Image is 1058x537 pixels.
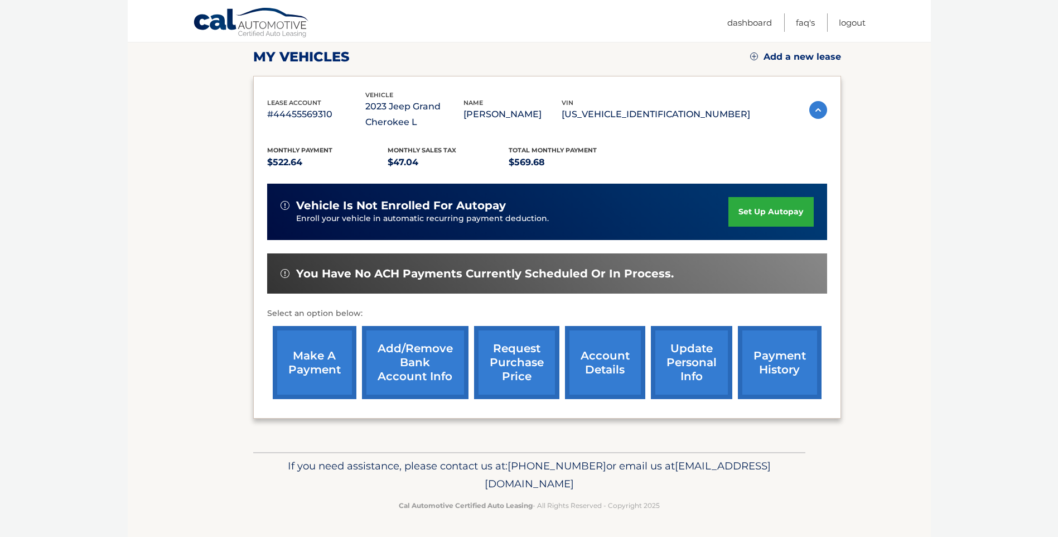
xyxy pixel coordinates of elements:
[508,459,606,472] span: [PHONE_NUMBER]
[296,267,674,281] span: You have no ACH payments currently scheduled or in process.
[399,501,533,510] strong: Cal Automotive Certified Auto Leasing
[750,51,841,63] a: Add a new lease
[273,326,356,399] a: make a payment
[253,49,350,65] h2: my vehicles
[260,500,798,511] p: - All Rights Reserved - Copyright 2025
[193,7,310,40] a: Cal Automotive
[388,155,509,170] p: $47.04
[727,13,772,32] a: Dashboard
[365,99,463,130] p: 2023 Jeep Grand Cherokee L
[267,99,321,107] span: lease account
[463,99,483,107] span: name
[485,459,771,490] span: [EMAIL_ADDRESS][DOMAIN_NAME]
[839,13,866,32] a: Logout
[509,146,597,154] span: Total Monthly Payment
[267,146,332,154] span: Monthly Payment
[260,457,798,493] p: If you need assistance, please contact us at: or email us at
[388,146,456,154] span: Monthly sales Tax
[267,155,388,170] p: $522.64
[463,107,562,122] p: [PERSON_NAME]
[267,107,365,122] p: #44455569310
[565,326,645,399] a: account details
[562,99,573,107] span: vin
[296,199,506,213] span: vehicle is not enrolled for autopay
[651,326,732,399] a: update personal info
[281,201,289,210] img: alert-white.svg
[474,326,559,399] a: request purchase price
[796,13,815,32] a: FAQ's
[362,326,468,399] a: Add/Remove bank account info
[750,52,758,60] img: add.svg
[281,269,289,278] img: alert-white.svg
[296,213,729,225] p: Enroll your vehicle in automatic recurring payment deduction.
[562,107,750,122] p: [US_VEHICLE_IDENTIFICATION_NUMBER]
[738,326,822,399] a: payment history
[509,155,630,170] p: $569.68
[809,101,827,119] img: accordion-active.svg
[365,91,393,99] span: vehicle
[267,307,827,320] p: Select an option below:
[728,197,813,227] a: set up autopay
